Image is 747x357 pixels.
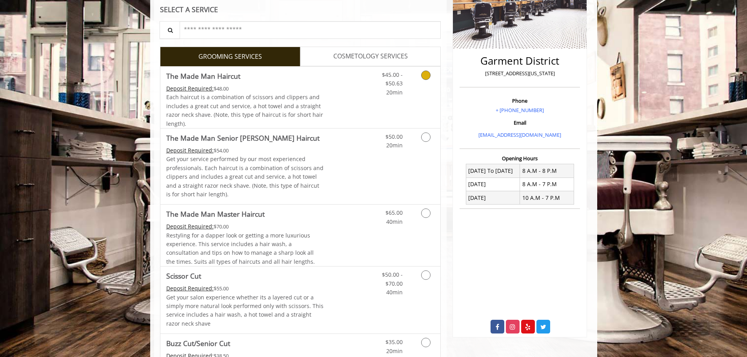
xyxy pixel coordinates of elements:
[385,338,403,346] span: $35.00
[166,222,324,231] div: $70.00
[166,293,324,328] p: Get your salon experience whether its a layered cut or a simply more natural look performed only ...
[166,285,214,292] span: This service needs some Advance to be paid before we block your appointment
[385,133,403,140] span: $50.00
[386,347,403,355] span: 20min
[160,21,180,39] button: Service Search
[166,71,240,82] b: The Made Man Haircut
[166,223,214,230] span: This service needs some Advance to be paid before we block your appointment
[166,132,320,143] b: The Made Man Senior [PERSON_NAME] Haircut
[166,270,201,281] b: Scissor Cut
[386,141,403,149] span: 20min
[386,218,403,225] span: 40min
[462,120,578,125] h3: Email
[166,208,265,219] b: The Made Man Master Haircut
[386,288,403,296] span: 40min
[382,71,403,87] span: $45.00 - $50.63
[166,155,324,199] p: Get your service performed by our most experienced professionals. Each haircut is a combination o...
[520,191,574,205] td: 10 A.M - 7 P.M
[166,147,214,154] span: This service needs some Advance to be paid before we block your appointment
[385,209,403,216] span: $65.00
[166,338,230,349] b: Buzz Cut/Senior Cut
[166,146,324,155] div: $54.00
[386,89,403,96] span: 20min
[520,164,574,178] td: 8 A.M - 8 P.M
[166,232,315,265] span: Restyling for a dapper look or getting a more luxurious experience. This service includes a hair ...
[166,284,324,293] div: $55.00
[462,55,578,67] h2: Garment District
[460,156,580,161] h3: Opening Hours
[462,98,578,103] h3: Phone
[333,51,408,62] span: COSMETOLOGY SERVICES
[466,178,520,191] td: [DATE]
[198,52,262,62] span: GROOMING SERVICES
[478,131,561,138] a: [EMAIL_ADDRESS][DOMAIN_NAME]
[166,84,324,93] div: $48.00
[466,191,520,205] td: [DATE]
[160,6,441,13] div: SELECT A SERVICE
[382,271,403,287] span: $50.00 - $70.00
[496,107,544,114] a: + [PHONE_NUMBER]
[166,93,323,127] span: Each haircut is a combination of scissors and clippers and includes a great cut and service, a ho...
[466,164,520,178] td: [DATE] To [DATE]
[462,69,578,78] p: [STREET_ADDRESS][US_STATE]
[520,178,574,191] td: 8 A.M - 7 P.M
[166,85,214,92] span: This service needs some Advance to be paid before we block your appointment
